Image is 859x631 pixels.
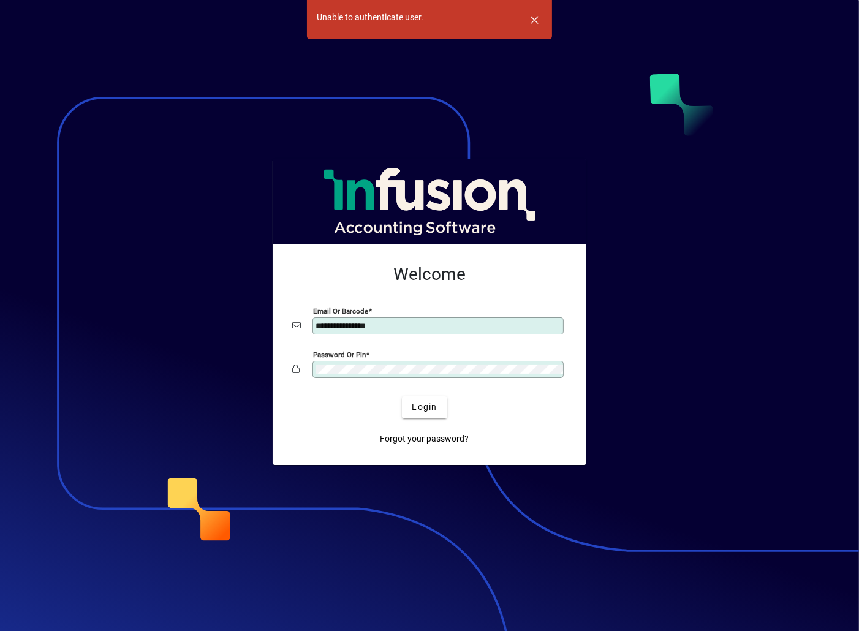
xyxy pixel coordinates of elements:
[520,5,549,34] button: Dismiss
[292,264,567,285] h2: Welcome
[412,401,437,414] span: Login
[402,396,447,418] button: Login
[313,350,366,358] mat-label: Password or Pin
[380,433,469,445] span: Forgot your password?
[313,306,368,315] mat-label: Email or Barcode
[317,11,423,24] div: Unable to authenticate user.
[376,428,474,450] a: Forgot your password?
